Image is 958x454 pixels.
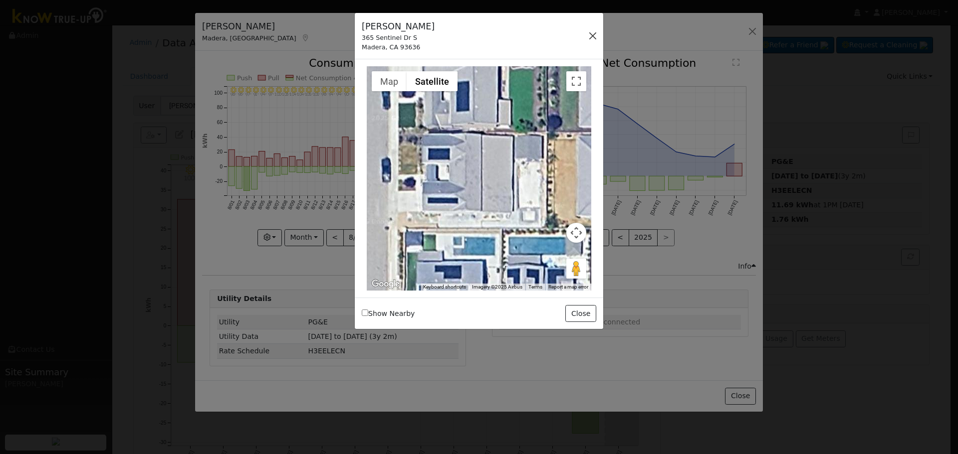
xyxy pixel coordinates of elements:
button: Drag Pegman onto the map to open Street View [566,259,586,279]
a: Report a map error [548,284,588,290]
div: Madera, CA 93636 [362,42,435,52]
span: Imagery ©2025 Airbus [472,284,522,290]
input: Show Nearby [362,309,368,316]
button: Toggle fullscreen view [566,71,586,91]
button: Map camera controls [566,223,586,243]
a: Open this area in Google Maps (opens a new window) [369,278,402,291]
label: Show Nearby [362,308,415,319]
div: 365 Sentinel Dr S [362,33,435,42]
img: Google [369,278,402,291]
a: Terms (opens in new tab) [528,284,542,290]
button: Show street map [372,71,407,91]
button: Close [565,305,596,322]
button: Show satellite imagery [407,71,458,91]
button: Keyboard shortcuts [423,284,466,291]
h5: [PERSON_NAME] [362,20,435,33]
